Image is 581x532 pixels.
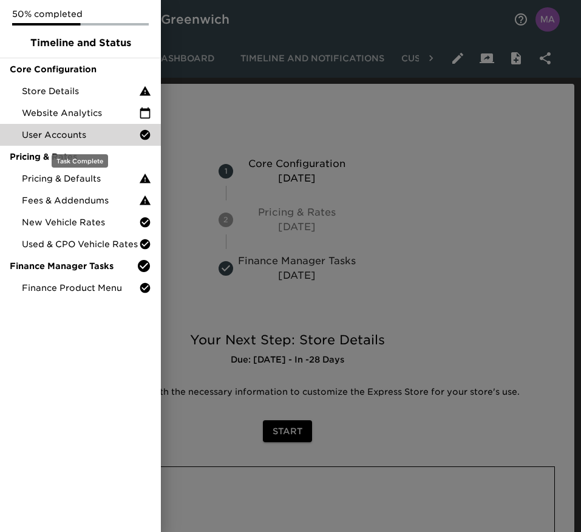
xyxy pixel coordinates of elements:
span: Finance Product Menu [22,282,139,294]
span: Fees & Addendums [22,194,139,206]
span: New Vehicle Rates [22,216,139,228]
span: Pricing & Rates [10,151,151,163]
p: 50% completed [12,8,149,20]
span: Store Details [22,85,139,97]
span: Timeline and Status [10,36,151,50]
span: Core Configuration [10,63,151,75]
span: Website Analytics [22,107,139,119]
span: User Accounts [22,129,139,141]
span: Pricing & Defaults [22,172,139,185]
span: Used & CPO Vehicle Rates [22,238,139,250]
span: Finance Manager Tasks [10,260,137,272]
